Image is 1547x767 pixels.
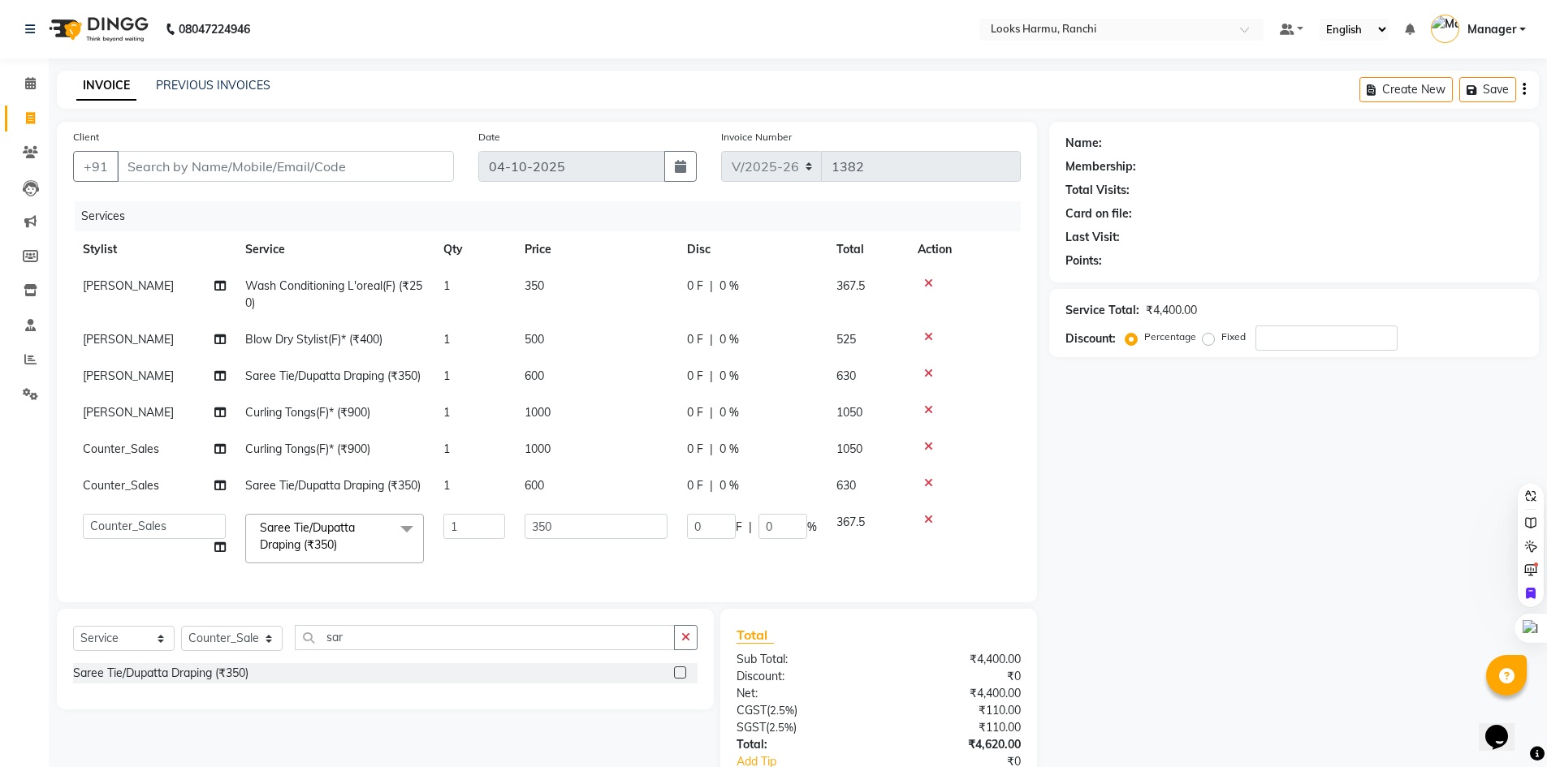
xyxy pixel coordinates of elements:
span: 0 F [687,331,703,348]
b: 08047224946 [179,6,250,52]
span: | [710,331,713,348]
input: Search by Name/Mobile/Email/Code [117,151,454,182]
label: Client [73,130,99,144]
label: Date [478,130,500,144]
span: 2.5% [770,704,794,717]
span: 525 [836,332,856,347]
span: 0 % [719,404,739,421]
span: [PERSON_NAME] [83,405,174,420]
th: Stylist [73,231,236,268]
th: Total [827,231,908,268]
span: 600 [525,478,544,493]
th: Qty [434,231,515,268]
div: Net: [724,685,879,702]
span: Counter_Sales [83,442,159,456]
span: 2.5% [769,721,793,734]
span: 0 F [687,278,703,295]
span: 1050 [836,405,862,420]
a: INVOICE [76,71,136,101]
span: Total [737,627,774,644]
span: [PERSON_NAME] [83,332,174,347]
div: Points: [1065,252,1102,269]
span: Manager [1467,21,1516,38]
span: % [807,519,817,536]
span: | [710,477,713,494]
span: Saree Tie/Dupatta Draping (₹350) [245,368,421,383]
span: Curling Tongs(F)* (₹900) [245,405,370,420]
div: ₹4,400.00 [879,651,1033,668]
div: ₹4,620.00 [879,736,1033,753]
div: ( ) [724,702,879,719]
span: 1 [443,368,450,383]
span: 367.5 [836,515,865,529]
span: Blow Dry Stylist(F)* (₹400) [245,332,382,347]
span: 1050 [836,442,862,456]
span: [PERSON_NAME] [83,368,174,383]
span: Saree Tie/Dupatta Draping (₹350) [260,520,355,552]
div: Total: [724,736,879,753]
button: +91 [73,151,119,182]
div: ₹4,400.00 [1146,302,1197,319]
span: 1 [443,405,450,420]
label: Percentage [1144,330,1196,344]
div: Membership: [1065,158,1136,175]
span: 0 F [687,404,703,421]
div: Total Visits: [1065,182,1130,199]
span: F [736,519,742,536]
span: 0 F [687,441,703,458]
span: | [749,519,752,536]
span: | [710,404,713,421]
img: logo [41,6,153,52]
div: Discount: [1065,330,1116,347]
span: 630 [836,368,856,383]
div: Saree Tie/Dupatta Draping (₹350) [73,665,248,682]
div: ₹4,400.00 [879,685,1033,702]
span: 0 % [719,278,739,295]
div: Discount: [724,668,879,685]
span: 0 % [719,331,739,348]
span: CGST [737,703,767,717]
input: Search or Scan [295,625,675,650]
div: Name: [1065,135,1102,152]
span: Curling Tongs(F)* (₹900) [245,442,370,456]
th: Action [908,231,1021,268]
span: 500 [525,332,544,347]
span: 1000 [525,405,551,420]
span: | [710,278,713,295]
span: Counter_Sales [83,478,159,493]
div: Card on file: [1065,205,1132,222]
img: Manager [1431,15,1459,43]
span: 600 [525,368,544,383]
th: Service [236,231,434,268]
div: ₹110.00 [879,719,1033,736]
span: Wash Conditioning L'oreal(F) (₹250) [245,278,422,310]
div: ₹0 [879,668,1033,685]
label: Invoice Number [721,130,792,144]
div: ( ) [724,719,879,736]
div: Service Total: [1065,302,1139,319]
span: 0 F [687,368,703,385]
th: Disc [677,231,827,268]
span: SGST [737,720,766,735]
div: Last Visit: [1065,229,1120,246]
span: | [710,441,713,458]
div: ₹110.00 [879,702,1033,719]
span: 1 [443,478,450,493]
span: 0 % [719,477,739,494]
button: Save [1459,77,1516,102]
span: 0 % [719,368,739,385]
span: 367.5 [836,278,865,293]
span: 630 [836,478,856,493]
span: 1 [443,442,450,456]
span: [PERSON_NAME] [83,278,174,293]
div: Services [75,201,1033,231]
span: | [710,368,713,385]
span: 0 F [687,477,703,494]
span: 1 [443,278,450,293]
span: 1000 [525,442,551,456]
div: Sub Total: [724,651,879,668]
th: Price [515,231,677,268]
span: 1 [443,332,450,347]
span: 0 % [719,441,739,458]
iframe: chat widget [1479,702,1531,751]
